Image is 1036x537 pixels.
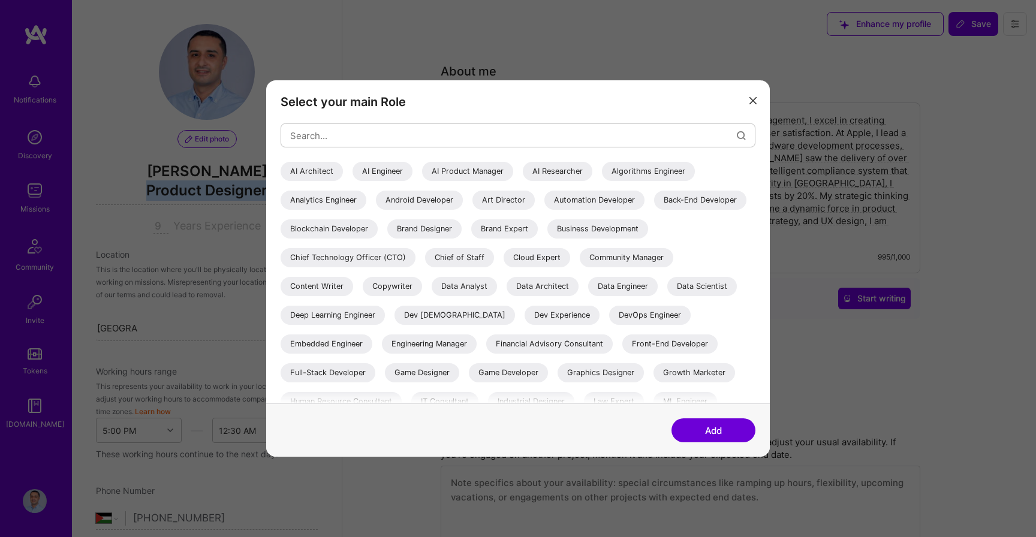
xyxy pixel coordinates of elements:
i: icon Search [737,131,746,140]
div: Law Expert [584,392,644,411]
div: Graphics Designer [558,363,644,382]
div: Human Resource Consultant [281,392,402,411]
div: ML Engineer [653,392,717,411]
div: Game Designer [385,363,459,382]
div: Copywriter [363,277,422,296]
div: Content Writer [281,277,353,296]
div: DevOps Engineer [609,306,691,325]
div: Chief of Staff [425,248,494,267]
div: Dev [DEMOGRAPHIC_DATA] [394,306,515,325]
div: Community Manager [580,248,673,267]
div: Front-End Developer [622,334,718,354]
div: AI Researcher [523,162,592,181]
div: Back-End Developer [654,191,746,210]
div: Embedded Engineer [281,334,372,354]
div: AI Engineer [353,162,412,181]
div: Full-Stack Developer [281,363,375,382]
div: Cloud Expert [504,248,570,267]
div: Data Architect [507,277,579,296]
div: Android Developer [376,191,463,210]
div: Analytics Engineer [281,191,366,210]
div: Data Scientist [667,277,737,296]
div: Growth Marketer [653,363,735,382]
div: IT Consultant [411,392,478,411]
div: AI Architect [281,162,343,181]
div: Dev Experience [525,306,600,325]
button: Add [671,418,755,442]
h3: Select your main Role [281,95,755,109]
div: Algorithms Engineer [602,162,695,181]
div: modal [266,80,770,457]
div: Game Developer [469,363,548,382]
div: Financial Advisory Consultant [486,334,613,354]
div: Deep Learning Engineer [281,306,385,325]
div: Business Development [547,219,648,239]
div: Data Engineer [588,277,658,296]
div: AI Product Manager [422,162,513,181]
div: Brand Expert [471,219,538,239]
div: Chief Technology Officer (CTO) [281,248,415,267]
div: Data Analyst [432,277,497,296]
div: Brand Designer [387,219,462,239]
div: Engineering Manager [382,334,477,354]
input: Search... [290,120,737,150]
div: Industrial Designer [488,392,574,411]
i: icon Close [749,97,757,104]
div: Blockchain Developer [281,219,378,239]
div: Art Director [472,191,535,210]
div: Automation Developer [544,191,645,210]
